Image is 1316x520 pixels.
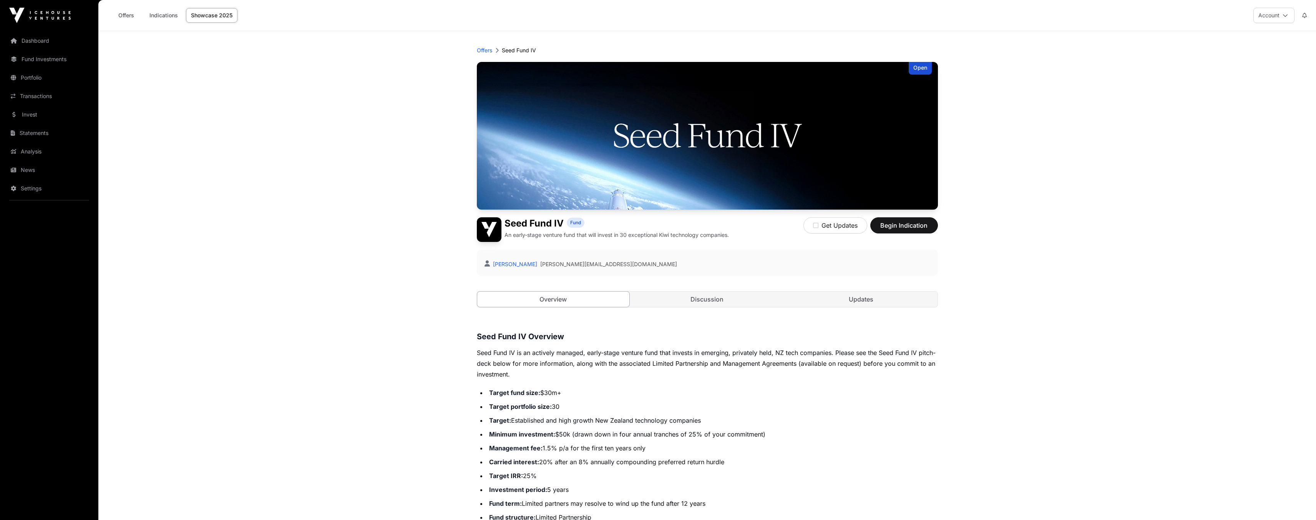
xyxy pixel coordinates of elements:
a: Discussion [631,292,783,307]
button: Account [1253,8,1294,23]
a: Showcase 2025 [186,8,237,23]
strong: Management fee: [489,444,543,452]
div: Open [909,62,932,75]
a: Invest [6,106,92,123]
img: Seed Fund IV [477,62,938,210]
a: [PERSON_NAME][EMAIL_ADDRESS][DOMAIN_NAME] [540,260,677,268]
p: Seed Fund IV [502,47,536,54]
li: 20% after an 8% annually compounding preferred return hurdle [487,457,938,467]
li: 5 years [487,484,938,495]
nav: Tabs [477,292,938,307]
h1: Seed Fund IV [504,217,564,230]
p: Seed Fund IV is an actively managed, early-stage venture fund that invests in emerging, privately... [477,347,938,380]
a: Statements [6,125,92,142]
h3: Seed Fund IV Overview [477,330,938,343]
li: 25% [487,470,938,481]
a: Transactions [6,88,92,105]
li: 1.5% p/a for the first ten years only [487,443,938,453]
strong: Minimum investment: [489,430,555,438]
a: Updates [785,292,938,307]
img: Seed Fund IV [477,217,501,242]
a: Overview [477,291,630,307]
a: Indications [144,8,183,23]
a: Begin Indication [870,225,938,233]
span: Begin Indication [880,221,928,230]
strong: Investment period: [489,486,547,493]
strong: Target IRR: [489,472,523,480]
strong: Target: [489,417,511,424]
a: Portfolio [6,69,92,86]
strong: Target fund size: [489,389,540,397]
a: Dashboard [6,32,92,49]
button: Begin Indication [870,217,938,233]
a: Offers [111,8,141,23]
button: Get Updates [803,217,867,233]
li: Established and high growth New Zealand technology companies [487,415,938,426]
strong: Target portfolio size: [489,403,552,410]
p: An early-stage venture fund that will invest in 30 exceptional Kiwi technology companies. [504,231,729,239]
a: News [6,162,92,178]
strong: Fund term: [489,500,522,507]
li: $30m+ [487,387,938,398]
a: Analysis [6,143,92,160]
li: $50k (drawn down in four annual tranches of 25% of your commitment) [487,429,938,440]
strong: Carried interest: [489,458,539,466]
iframe: Chat Widget [1278,483,1316,520]
li: 30 [487,401,938,412]
a: [PERSON_NAME] [491,261,537,267]
a: Offers [477,47,492,54]
span: Fund [570,220,581,226]
li: Limited partners may resolve to wind up the fund after 12 years [487,498,938,509]
img: Icehouse Ventures Logo [9,8,71,23]
a: Fund Investments [6,51,92,68]
a: Settings [6,180,92,197]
